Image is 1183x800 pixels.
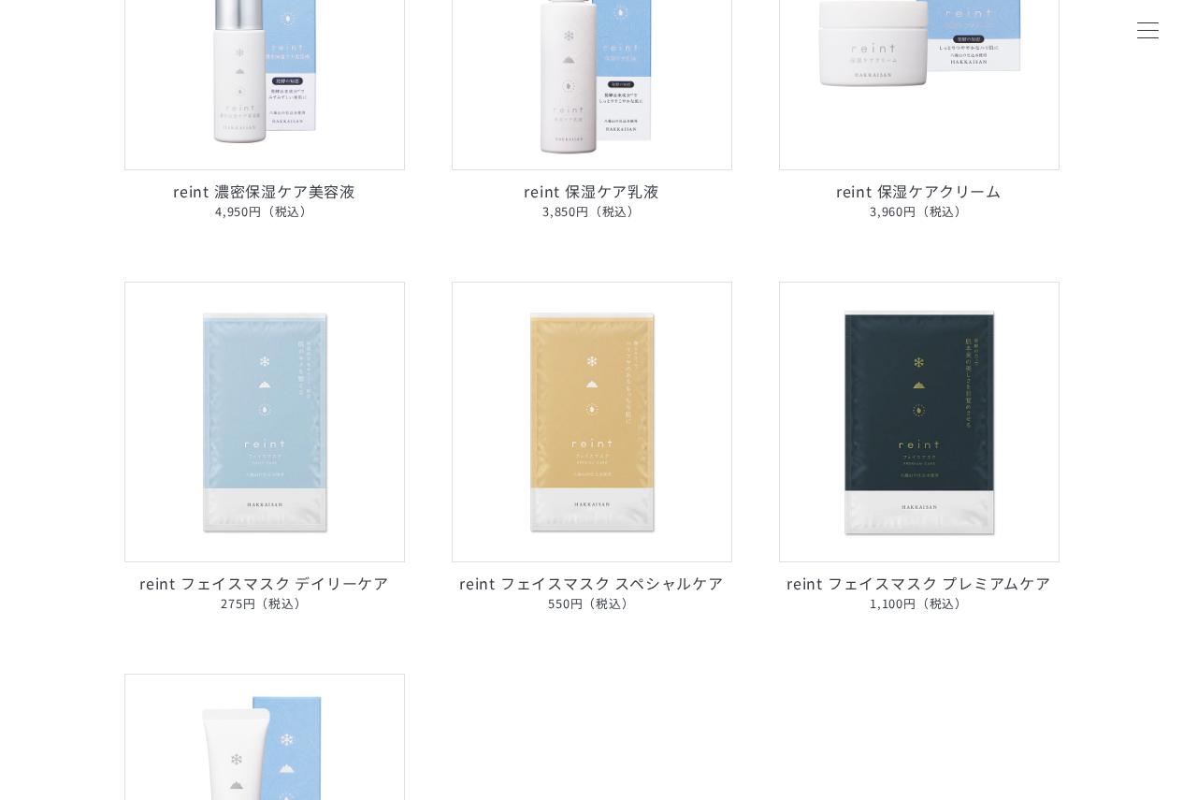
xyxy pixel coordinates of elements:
span: 275円（税込） [124,594,405,614]
span: 4,950円（税込） [124,202,405,222]
p: reint フェイスマスク デイリーケア [124,572,405,614]
img: reint フェイスマスク スペシャルケア [452,282,732,562]
img: reint フェイスマスク デイリーケア [124,282,405,562]
img: reint フェイスマスク プレミアムケア [779,282,1060,562]
span: 1,100円（税込） [779,594,1060,614]
span: 550円（税込） [452,594,732,614]
p: reint 保湿ケア乳液 [452,180,732,222]
a: reint フェイスマスク スペシャルケア reint フェイスマスク スペシャルケア550円（税込） [452,282,732,614]
p: reint 保湿ケアクリーム [779,180,1060,222]
a: reint フェイスマスク デイリーケア reint フェイスマスク デイリーケア275円（税込） [124,282,405,614]
span: 3,960円（税込） [779,202,1060,222]
p: reint フェイスマスク スペシャルケア [452,572,732,614]
a: reint フェイスマスク プレミアムケア reint フェイスマスク プレミアムケア1,100円（税込） [779,282,1060,614]
p: reint 濃密保湿ケア美容液 [124,180,405,222]
span: 3,850円（税込） [452,202,732,222]
p: reint フェイスマスク プレミアムケア [779,572,1060,614]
